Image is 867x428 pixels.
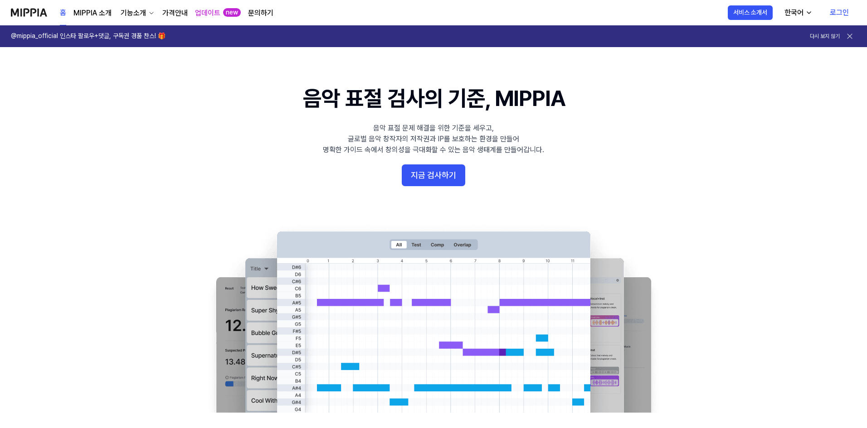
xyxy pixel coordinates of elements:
a: MIPPIA 소개 [73,8,112,19]
h1: @mippia_official 인스타 팔로우+댓글, 구독권 경품 찬스! 🎁 [11,32,166,41]
a: 가격안내 [162,8,188,19]
button: 한국어 [777,4,818,22]
a: 업데이트 [195,8,220,19]
button: 다시 보지 않기 [810,33,840,40]
h1: 음악 표절 검사의 기준, MIPPIA [303,83,565,114]
div: 한국어 [783,7,805,18]
div: 기능소개 [119,8,148,19]
a: 문의하기 [248,8,273,19]
div: 음악 표절 문제 해결을 위한 기준을 세우고, 글로벌 음악 창작자의 저작권과 IP를 보호하는 환경을 만들어 명확한 가이드 속에서 창의성을 극대화할 수 있는 음악 생태계를 만들어... [323,123,544,155]
button: 서비스 소개서 [728,5,773,20]
button: 기능소개 [119,8,155,19]
button: 지금 검사하기 [402,164,465,186]
a: 홈 [60,0,66,25]
img: main Image [198,222,669,413]
div: new [223,8,241,17]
